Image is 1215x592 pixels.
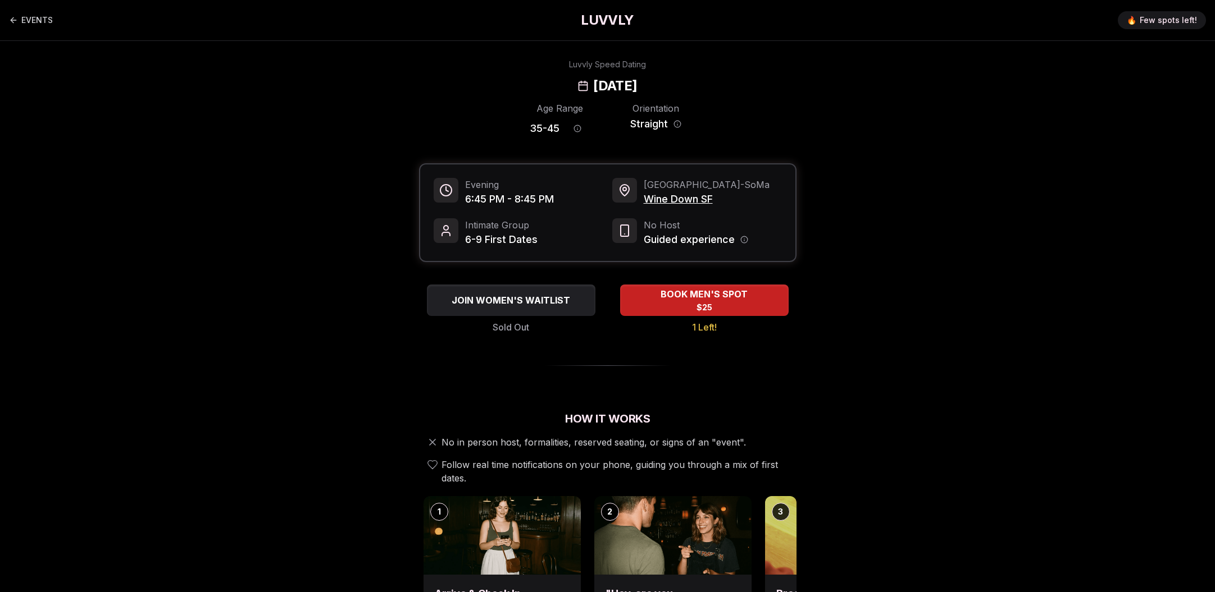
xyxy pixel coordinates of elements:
span: $25 [697,302,712,313]
span: 6:45 PM - 8:45 PM [465,191,554,207]
span: 35 - 45 [530,121,559,136]
h2: [DATE] [593,77,637,95]
img: Break the ice with prompts [765,496,922,575]
button: JOIN WOMEN'S WAITLIST - Sold Out [427,284,595,316]
span: [GEOGRAPHIC_DATA] - SoMa [644,178,770,191]
span: 🔥 [1127,15,1136,26]
button: Age range information [565,116,590,141]
span: Evening [465,178,554,191]
button: BOOK MEN'S SPOT - 1 Left! [620,284,789,316]
span: Wine Down SF [644,191,770,207]
div: Age Range [530,102,590,115]
div: 1 [430,503,448,521]
span: 1 Left! [692,320,717,334]
span: Straight [630,116,668,132]
span: Few spots left! [1140,15,1197,26]
span: Intimate Group [465,218,538,232]
div: Luvvly Speed Dating [569,59,646,70]
img: Arrive & Check In [424,496,581,575]
div: Orientation [626,102,686,115]
a: LUVVLY [581,11,634,29]
span: Follow real time notifications on your phone, guiding you through a mix of first dates. [442,458,792,485]
span: Guided experience [644,232,735,247]
span: BOOK MEN'S SPOT [658,287,750,301]
button: Host information [740,236,748,244]
span: 6-9 First Dates [465,232,538,247]
img: "Hey, are you Max?" [594,496,752,575]
a: Back to events [9,9,53,31]
div: 2 [601,503,619,521]
span: No in person host, formalities, reserved seating, or signs of an "event". [442,435,746,449]
span: Sold Out [493,320,529,334]
span: JOIN WOMEN'S WAITLIST [449,293,572,307]
div: 3 [772,503,790,521]
span: No Host [644,218,748,232]
h2: How It Works [419,411,797,426]
button: Orientation information [674,120,681,128]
